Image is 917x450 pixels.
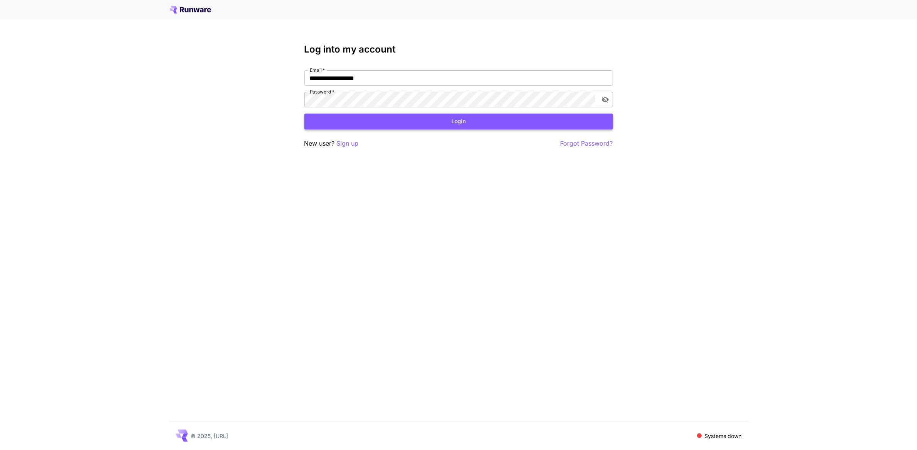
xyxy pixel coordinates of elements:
p: © 2025, [URL] [191,432,228,440]
button: Forgot Password? [561,139,613,148]
p: Systems down [705,432,742,440]
button: Login [304,114,613,129]
label: Password [310,88,334,95]
button: toggle password visibility [598,93,612,107]
label: Email [310,67,325,73]
p: New user? [304,139,359,148]
button: Sign up [337,139,359,148]
h3: Log into my account [304,44,613,55]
